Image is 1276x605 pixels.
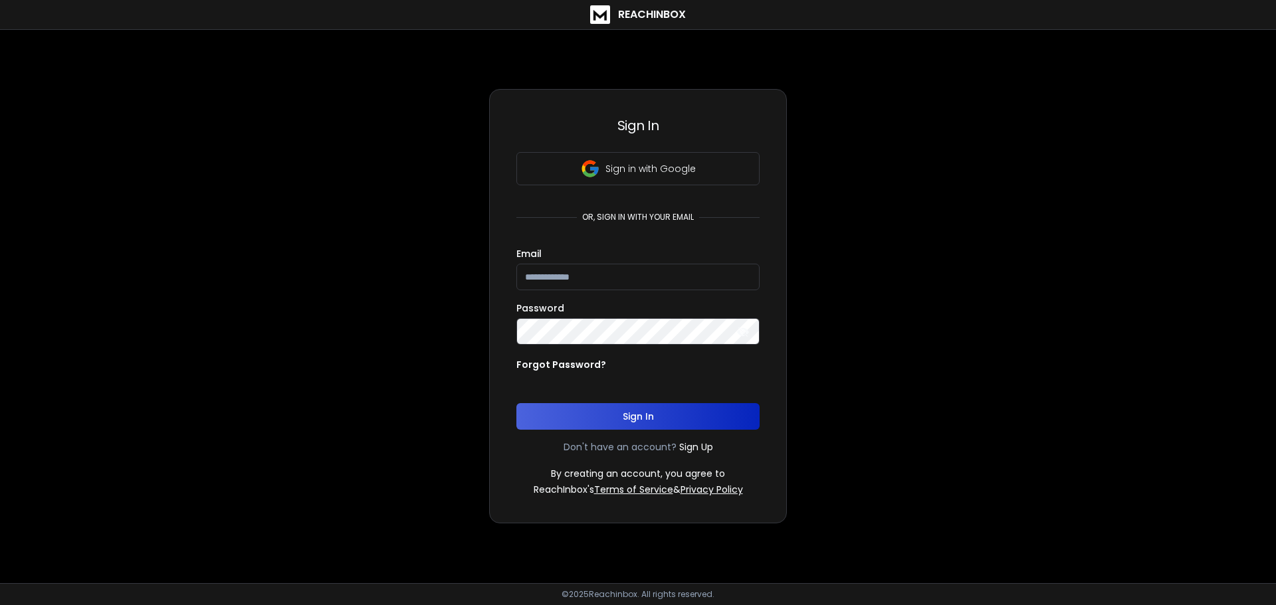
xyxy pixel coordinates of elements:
[618,7,686,23] h1: ReachInbox
[590,5,610,24] img: logo
[516,152,760,185] button: Sign in with Google
[516,249,542,258] label: Email
[534,483,743,496] p: ReachInbox's &
[681,483,743,496] a: Privacy Policy
[594,483,673,496] a: Terms of Service
[605,162,696,175] p: Sign in with Google
[590,5,686,24] a: ReachInbox
[516,303,564,313] label: Password
[551,467,725,480] p: By creating an account, you agree to
[516,116,760,135] h3: Sign In
[679,440,713,454] a: Sign Up
[516,358,606,371] p: Forgot Password?
[562,589,714,600] p: © 2025 Reachinbox. All rights reserved.
[577,212,699,222] p: or, sign in with your email
[516,403,760,430] button: Sign In
[564,440,677,454] p: Don't have an account?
